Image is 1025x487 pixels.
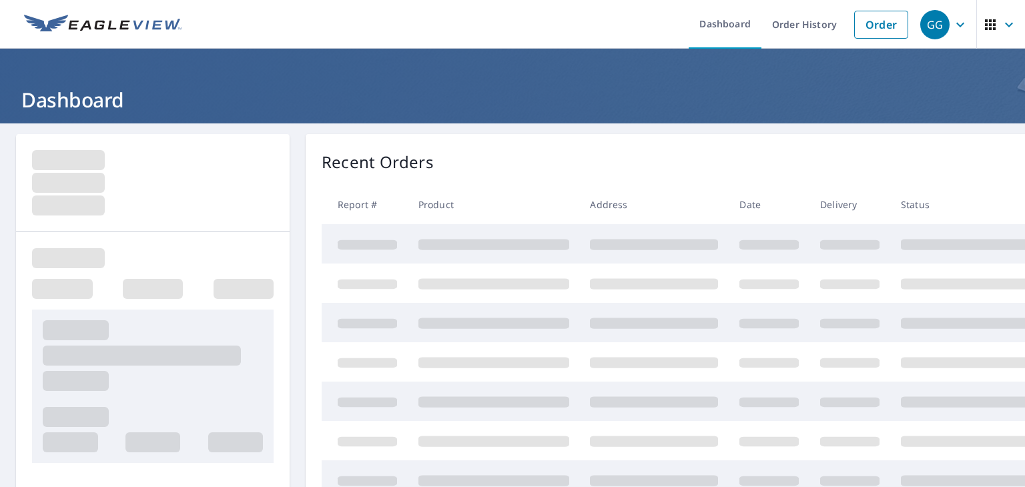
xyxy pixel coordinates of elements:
th: Date [729,185,809,224]
div: GG [920,10,950,39]
a: Order [854,11,908,39]
th: Report # [322,185,408,224]
p: Recent Orders [322,150,434,174]
th: Delivery [809,185,890,224]
h1: Dashboard [16,86,1009,113]
img: EV Logo [24,15,182,35]
th: Address [579,185,729,224]
th: Product [408,185,580,224]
